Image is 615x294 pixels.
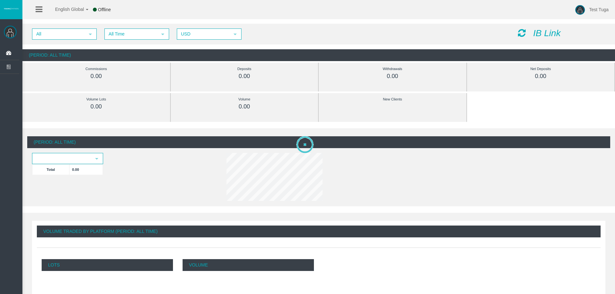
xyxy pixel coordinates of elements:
[589,7,609,12] span: Test Tuga
[37,226,601,237] div: Volume Traded By Platform (Period: All Time)
[185,73,304,80] div: 0.00
[160,32,165,37] span: select
[533,28,561,38] i: IB Link
[105,29,157,39] span: All Time
[70,164,103,175] td: 0.00
[27,136,610,148] div: (Period: All Time)
[42,259,173,271] p: Lots
[32,164,70,175] td: Total
[37,96,156,103] div: Volume Lots
[37,65,156,73] div: Commissions
[233,32,238,37] span: select
[185,65,304,73] div: Deposits
[185,96,304,103] div: Volume
[333,65,452,73] div: Withdrawals
[37,73,156,80] div: 0.00
[47,7,84,12] span: English Global
[185,103,304,110] div: 0.00
[183,259,314,271] p: Volume
[333,96,452,103] div: New Clients
[33,29,85,39] span: All
[37,103,156,110] div: 0.00
[333,73,452,80] div: 0.00
[88,32,93,37] span: select
[481,65,600,73] div: Net Deposits
[518,28,526,37] i: Reload Dashboard
[177,29,229,39] span: USD
[481,73,600,80] div: 0.00
[575,5,585,15] img: user-image
[98,7,111,12] span: Offline
[94,156,99,161] span: select
[3,7,19,10] img: logo.svg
